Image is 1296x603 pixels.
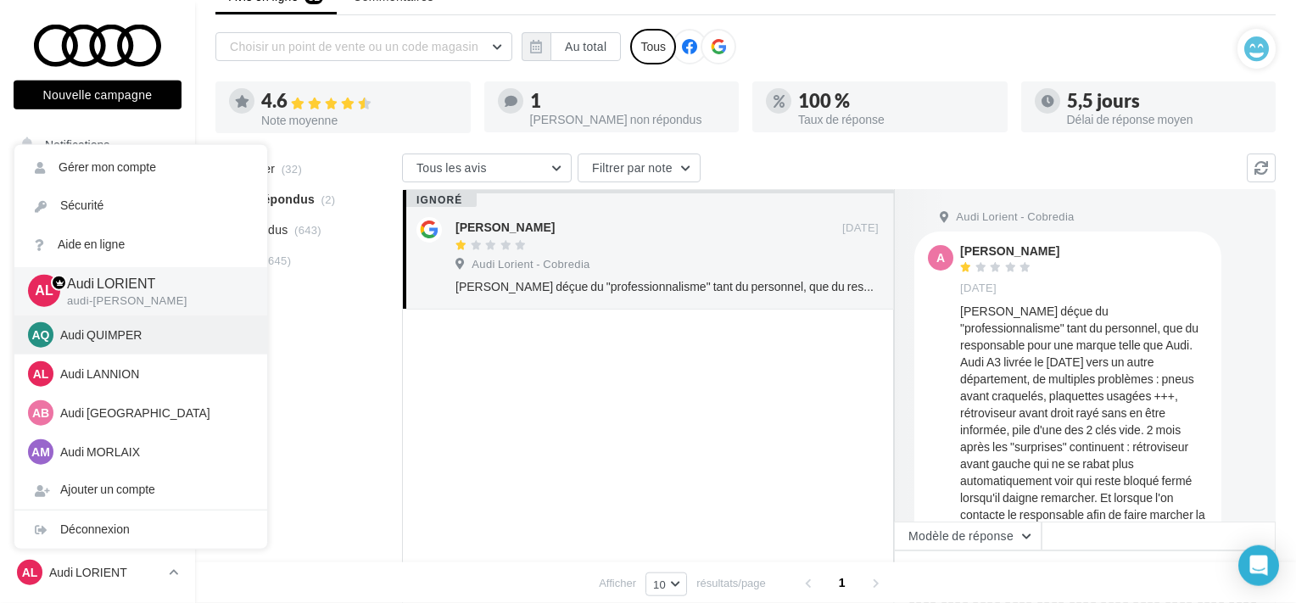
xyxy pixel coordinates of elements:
[32,327,50,343] span: AQ
[645,572,687,596] button: 10
[1067,92,1263,110] div: 5,5 jours
[33,366,49,382] span: AL
[455,219,555,236] div: [PERSON_NAME]
[67,274,240,293] p: Audi LORIENT
[10,211,185,248] a: Boîte de réception31
[32,405,49,422] span: AB
[10,382,185,432] a: PLV et print personnalisable
[261,114,457,126] div: Note moyenne
[14,187,267,225] a: Sécurité
[67,293,240,309] p: audi-[PERSON_NAME]
[49,564,162,581] p: Audi LORIENT
[403,193,477,207] div: ignoré
[798,92,994,110] div: 100 %
[894,522,1042,550] button: Modèle de réponse
[530,92,726,110] div: 1
[653,578,666,591] span: 10
[10,339,185,375] a: Médiathèque
[842,221,879,236] span: [DATE]
[215,32,512,61] button: Choisir un point de vente ou un code magasin
[956,209,1074,225] span: Audi Lorient - Cobredia
[14,511,267,549] div: Déconnexion
[60,444,247,461] p: Audi MORLAIX
[599,575,636,591] span: Afficher
[14,226,267,264] a: Aide en ligne
[60,366,247,382] p: Audi LANNION
[10,127,178,163] button: Notifications
[550,32,621,61] button: Au total
[1238,545,1279,586] div: Open Intercom Messenger
[455,278,879,295] div: [PERSON_NAME] déçue du "professionnalisme" tant du personnel, que du responsable pour une marque ...
[14,471,267,509] div: Ajouter un compte
[402,154,572,182] button: Tous les avis
[60,405,247,422] p: Audi [GEOGRAPHIC_DATA]
[282,162,302,176] span: (32)
[578,154,701,182] button: Filtrer par note
[1067,114,1263,126] div: Délai de réponse moyen
[14,148,267,187] a: Gérer mon compte
[960,245,1059,257] div: [PERSON_NAME]
[31,444,50,461] span: AM
[522,32,621,61] button: Au total
[630,29,676,64] div: Tous
[829,569,856,596] span: 1
[798,114,994,126] div: Taux de réponse
[14,556,182,589] a: AL Audi LORIENT
[10,298,185,333] a: Campagnes
[22,564,38,581] span: AL
[60,327,247,343] p: Audi QUIMPER
[14,81,182,109] button: Nouvelle campagne
[472,257,589,272] span: Audi Lorient - Cobredia
[416,160,487,175] span: Tous les avis
[696,575,766,591] span: résultats/page
[35,282,53,301] span: AL
[264,254,291,267] span: (645)
[230,39,478,53] span: Choisir un point de vente ou un code magasin
[45,137,109,152] span: Notifications
[294,223,321,237] span: (643)
[261,92,457,111] div: 4.6
[960,281,997,296] span: [DATE]
[936,249,945,266] span: A
[10,170,185,205] a: Opérations
[10,255,185,291] a: Visibilité en ligne
[530,114,726,126] div: [PERSON_NAME] non répondus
